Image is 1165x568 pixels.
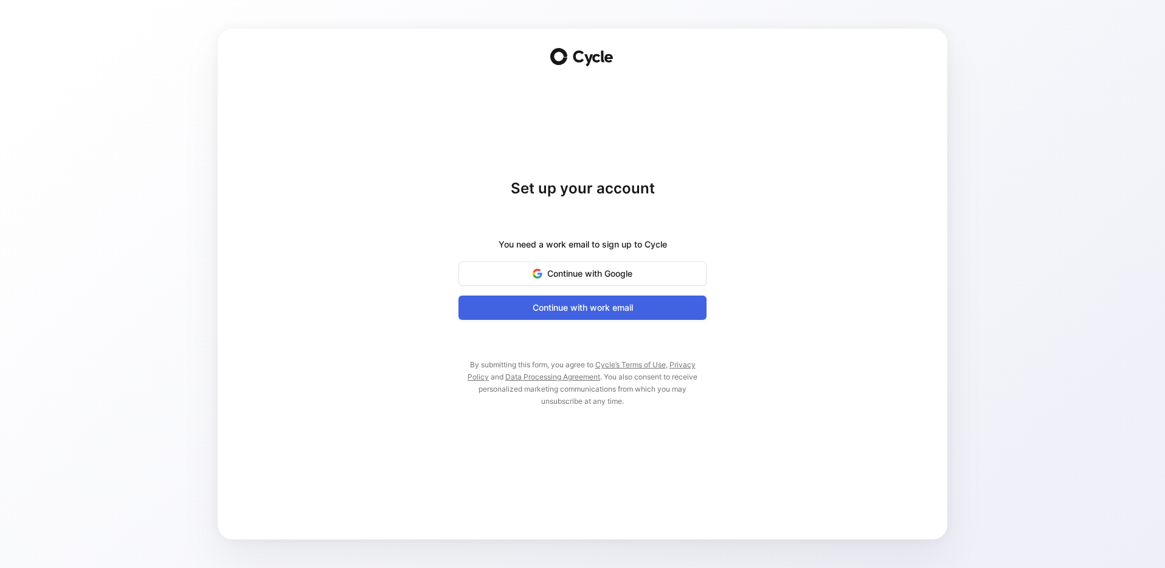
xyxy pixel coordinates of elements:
[458,296,707,320] button: Continue with work email
[505,372,600,381] a: Data Processing Agreement
[458,179,707,198] h1: Set up your account
[595,360,666,369] a: Cycle’s Terms of Use
[474,266,691,281] span: Continue with Google
[474,300,691,315] span: Continue with work email
[458,261,707,286] button: Continue with Google
[458,359,707,407] p: By submitting this form, you agree to , and . You also consent to receive personalized marketing ...
[499,237,667,252] div: You need a work email to sign up to Cycle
